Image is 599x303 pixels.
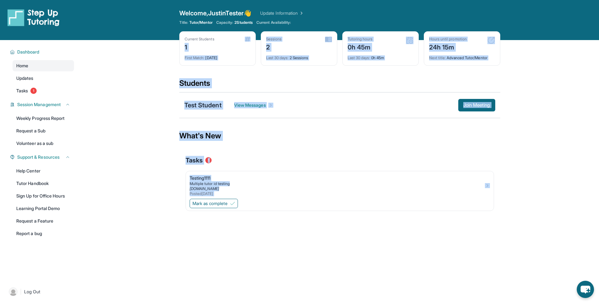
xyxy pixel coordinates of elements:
[189,20,213,25] span: Tutor/Mentor
[30,88,37,94] span: 1
[179,78,500,92] div: Students
[185,52,250,60] div: [DATE]
[9,287,18,296] img: user-img
[348,52,413,60] div: 0h 45m
[266,42,282,52] div: 2
[16,63,28,69] span: Home
[190,175,485,181] div: Testing1111
[429,37,467,42] div: Hours until promotion
[8,9,60,26] img: logo
[179,9,251,18] span: Welcome, JustinTester 👋
[185,55,205,60] span: First Match :
[24,289,40,295] span: Log Out
[266,55,289,60] span: Last 30 days :
[16,75,34,81] span: Updates
[234,102,273,108] span: View Messages
[13,203,74,214] a: Learning Portal Demo
[463,103,490,107] span: Join Meeting
[487,37,495,44] img: card
[13,228,74,239] a: Report a bug
[190,181,485,186] div: Multiple tutor id testing
[17,101,61,108] span: Session Management
[348,37,373,42] div: Tutoring hours
[245,37,250,42] img: card
[13,60,74,71] a: Home
[13,215,74,227] a: Request a Feature
[13,85,74,96] a: Tasks1
[186,171,494,198] a: Testing1111Multiple tutor id testing[DOMAIN_NAME]Posted[DATE]
[15,49,70,55] button: Dashboard
[13,190,74,202] a: Sign Up for Office Hours
[256,20,291,25] span: Current Availability:
[15,101,70,108] button: Session Management
[348,55,370,60] span: Last 30 days :
[577,281,594,298] button: chat-button
[406,37,413,44] img: card
[17,49,39,55] span: Dashboard
[16,88,28,94] span: Tasks
[190,199,238,208] button: Mark as complete
[13,178,74,189] a: Tutor Handbook
[179,122,500,150] div: What's New
[234,20,253,25] span: 2 Students
[429,52,495,60] div: Advanced Tutor/Mentor
[13,138,74,149] a: Volunteer as a sub
[185,37,214,42] div: Current Students
[13,73,74,84] a: Updates
[429,42,467,52] div: 24h 15m
[13,165,74,177] a: Help Center
[192,200,228,207] span: Mark as complete
[13,113,74,124] a: Weekly Progress Report
[15,154,70,160] button: Support & Resources
[458,99,495,111] button: Join Meeting
[266,52,332,60] div: 2 Sessions
[348,42,373,52] div: 0h 45m
[186,156,203,165] span: Tasks
[6,285,74,299] a: |Log Out
[325,37,332,42] img: card
[260,10,304,16] a: Update Information
[429,55,446,60] span: Next title :
[179,20,188,25] span: Title:
[205,157,212,163] span: 1
[216,20,234,25] span: Capacity:
[230,201,235,206] img: Mark as complete
[185,42,214,52] div: 1
[190,186,219,191] a: [DOMAIN_NAME]
[298,10,304,16] img: Chevron Right
[266,37,282,42] div: Sessions
[17,154,60,160] span: Support & Resources
[190,191,485,196] div: Posted [DATE]
[184,101,222,110] div: Test Student
[13,125,74,136] a: Request a Sub
[268,103,273,108] img: Chevron-Right
[20,288,22,295] span: |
